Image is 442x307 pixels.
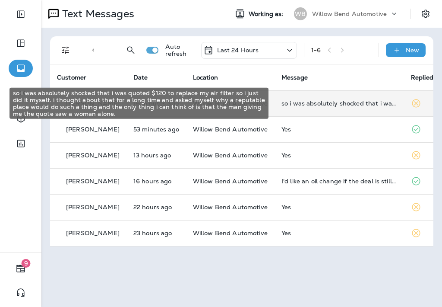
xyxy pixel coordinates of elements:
p: [PERSON_NAME] [66,178,120,185]
span: Replied [411,74,433,81]
p: Auto refresh [165,43,187,57]
p: Last 24 Hours [217,47,259,54]
div: Yes [281,230,397,237]
p: New [406,47,419,54]
p: [PERSON_NAME] [66,204,120,211]
div: Yes [281,152,397,159]
span: Willow Bend Automotive [193,125,268,133]
p: Sep 22, 2025 10:26 AM [133,126,179,133]
p: Sep 21, 2025 09:48 PM [133,152,179,159]
button: Filters [57,42,74,59]
span: Date [133,74,148,81]
button: 9 [9,260,33,277]
p: Text Messages [59,7,134,20]
span: Willow Bend Automotive [193,151,268,159]
div: 1 - 6 [311,47,321,54]
div: WB [294,7,307,20]
div: so i was absolutely shocked that i was quoted $120 to replace my air filter so i just did it myse... [281,100,397,107]
span: Customer [57,74,86,81]
span: Message [281,74,308,81]
p: Sep 21, 2025 11:23 AM [133,230,179,237]
div: so i was absolutely shocked that i was quoted $120 to replace my air filter so i just did it myse... [9,88,268,119]
span: Willow Bend Automotive [193,177,268,185]
button: Settings [418,6,433,22]
span: Working as: [249,10,285,18]
p: Willow Bend Automotive [312,10,387,17]
p: [PERSON_NAME] [66,126,120,133]
div: I'd like an oil change if the deal is still good [281,178,397,185]
span: Location [193,74,218,81]
div: Yes [281,204,397,211]
p: Sep 21, 2025 07:06 PM [133,178,179,185]
p: [PERSON_NAME] [66,230,120,237]
span: Willow Bend Automotive [193,203,268,211]
p: [PERSON_NAME] [66,152,120,159]
button: Search Messages [122,42,139,59]
div: Yes [281,126,397,133]
span: 9 [22,259,31,268]
span: Willow Bend Automotive [193,229,268,237]
p: Sep 21, 2025 01:13 PM [133,204,179,211]
button: Expand Sidebar [9,6,33,23]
